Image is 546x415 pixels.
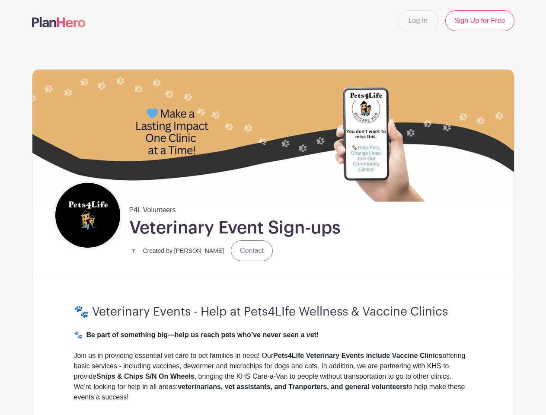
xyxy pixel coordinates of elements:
small: Created by [PERSON_NAME] [143,247,224,254]
a: Contact [231,240,273,261]
h1: Veterinary Event Sign-ups [129,217,341,239]
strong: Snips & Chips S/N On Wheels [96,373,195,380]
strong: veterinarians, vet assistants, and Tranporters, and general volunteers [178,383,406,390]
strong: 🐾 Be part of something big—help us reach pets who’ve never seen a vet! [74,331,319,338]
span: P4L Volunteers [129,201,176,215]
img: small%20square%20logo.jpg [129,246,138,255]
img: 40210%20Zip%20(5).jpg [32,70,514,201]
img: logo-507f7623f17ff9eddc593b1ce0a138ce2505c220e1c5a4e2b4648c50719b7d32.svg [32,17,86,27]
strong: Pets4Life Veterinary Events include Vaccine Clinics [273,352,442,359]
img: square%20black%20logo%20FB%20profile.jpg [55,183,120,248]
div: Join us in providing essential vet care to pet families in need! Our offering basic services - in... [74,351,473,413]
a: Log In [398,10,438,31]
h3: 🐾 Veterinary Events - Help at Pets4LIfe Wellness & Vaccine Clinics [74,305,473,319]
a: Sign Up for Free [445,10,514,31]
